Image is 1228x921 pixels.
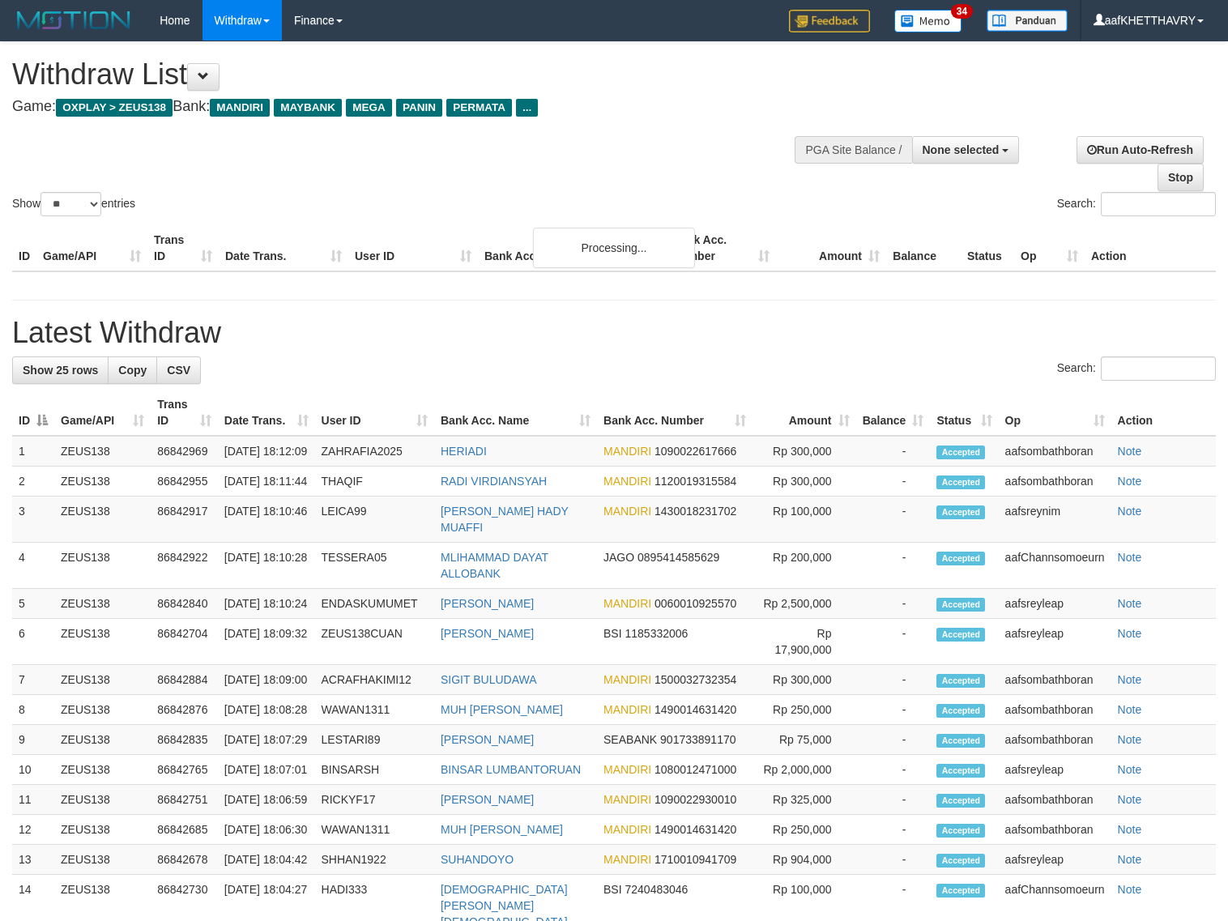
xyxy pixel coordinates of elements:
td: 10 [12,755,54,785]
td: ZEUS138 [54,785,151,815]
a: CSV [156,356,201,384]
td: Rp 2,500,000 [753,589,856,619]
th: User ID [348,225,478,271]
td: RICKYF17 [315,785,434,815]
span: MEGA [346,99,392,117]
h4: Game: Bank: [12,99,803,115]
span: MANDIRI [603,793,651,806]
td: - [856,497,931,543]
span: Copy 1080012471000 to clipboard [655,763,736,776]
span: MANDIRI [603,703,651,716]
span: Copy 7240483046 to clipboard [625,883,689,896]
td: - [856,436,931,467]
td: ENDASKUMUMET [315,589,434,619]
td: ACRAFHAKIMI12 [315,665,434,695]
span: Accepted [936,598,985,612]
td: 86842840 [151,589,218,619]
span: Accepted [936,446,985,459]
td: ZEUS138 [54,497,151,543]
td: 86842704 [151,619,218,665]
span: Copy 0060010925570 to clipboard [655,597,736,610]
span: Copy 1090022617666 to clipboard [655,445,736,458]
span: Accepted [936,794,985,808]
td: 5 [12,589,54,619]
a: Note [1118,475,1142,488]
td: LESTARI89 [315,725,434,755]
span: PERMATA [446,99,512,117]
th: Date Trans. [219,225,348,271]
td: 86842678 [151,845,218,875]
th: Bank Acc. Number [666,225,776,271]
td: [DATE] 18:10:28 [218,543,315,589]
a: BINSAR LUMBANTORUAN [441,763,581,776]
td: aafsreyleap [999,589,1111,619]
td: - [856,589,931,619]
td: aafsreyleap [999,755,1111,785]
td: 86842751 [151,785,218,815]
a: Note [1118,883,1142,896]
td: ZEUS138 [54,619,151,665]
span: Copy 1430018231702 to clipboard [655,505,736,518]
th: Game/API: activate to sort column ascending [54,390,151,436]
td: ZEUS138 [54,467,151,497]
td: - [856,815,931,845]
td: 1 [12,436,54,467]
span: MANDIRI [603,597,651,610]
th: Bank Acc. Name: activate to sort column ascending [434,390,597,436]
a: MUH [PERSON_NAME] [441,703,563,716]
span: MANDIRI [603,763,651,776]
span: SEABANK [603,733,657,746]
td: 86842835 [151,725,218,755]
td: WAWAN1311 [315,695,434,725]
span: Show 25 rows [23,364,98,377]
td: Rp 300,000 [753,436,856,467]
td: ZEUS138 [54,815,151,845]
td: 86842884 [151,665,218,695]
td: - [856,619,931,665]
th: Action [1111,390,1216,436]
td: [DATE] 18:07:29 [218,725,315,755]
td: ZEUS138 [54,589,151,619]
th: Amount [776,225,886,271]
span: Accepted [936,704,985,718]
td: ZEUS138CUAN [315,619,434,665]
a: MUH [PERSON_NAME] [441,823,563,836]
a: [PERSON_NAME] HADY MUAFFI [441,505,569,534]
a: [PERSON_NAME] [441,733,534,746]
td: Rp 904,000 [753,845,856,875]
span: Copy 1120019315584 to clipboard [655,475,736,488]
td: ZAHRAFIA2025 [315,436,434,467]
td: 6 [12,619,54,665]
td: - [856,755,931,785]
span: Copy 1185332006 to clipboard [625,627,689,640]
a: SUHANDOYO [441,853,514,866]
th: Game/API [36,225,147,271]
td: - [856,467,931,497]
label: Search: [1057,356,1216,381]
th: Bank Acc. Name [478,225,666,271]
img: Button%20Memo.svg [894,10,962,32]
a: Note [1118,823,1142,836]
label: Show entries [12,192,135,216]
a: [PERSON_NAME] [441,597,534,610]
td: Rp 200,000 [753,543,856,589]
a: Copy [108,356,157,384]
td: 86842876 [151,695,218,725]
td: 86842955 [151,467,218,497]
td: 86842765 [151,755,218,785]
th: Balance: activate to sort column ascending [856,390,931,436]
td: aafsombathboran [999,695,1111,725]
td: aafsombathboran [999,467,1111,497]
button: None selected [912,136,1020,164]
td: 3 [12,497,54,543]
td: 13 [12,845,54,875]
span: BSI [603,883,622,896]
td: Rp 17,900,000 [753,619,856,665]
span: MAYBANK [274,99,342,117]
th: Action [1085,225,1216,271]
td: LEICA99 [315,497,434,543]
span: Accepted [936,475,985,489]
td: WAWAN1311 [315,815,434,845]
td: [DATE] 18:10:24 [218,589,315,619]
td: - [856,695,931,725]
